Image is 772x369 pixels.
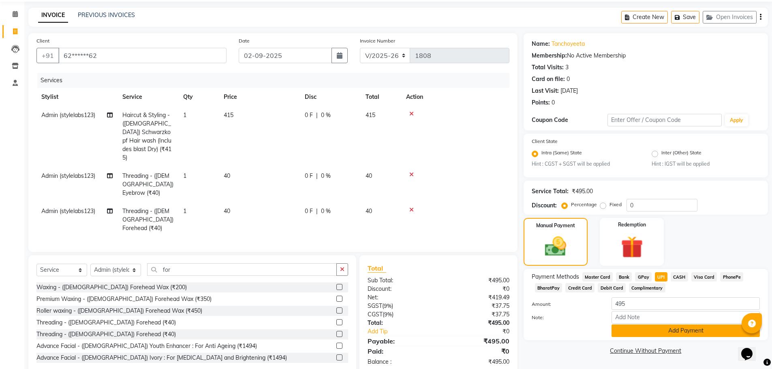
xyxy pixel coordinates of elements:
[652,160,760,168] small: Hint : IGST will be applied
[612,311,760,324] input: Add Note
[78,11,135,19] a: PREVIOUS INVOICES
[738,337,764,361] iframe: chat widget
[538,234,573,259] img: _cash.svg
[572,187,593,196] div: ₹495.00
[58,48,227,63] input: Search by Name/Mobile/Email/Code
[526,301,606,308] label: Amount:
[316,172,318,180] span: |
[41,172,95,179] span: Admin (stylelabs123)
[612,324,760,337] button: Add Payment
[536,222,575,229] label: Manual Payment
[438,310,515,319] div: ₹37.75
[368,311,383,318] span: CGST
[691,272,717,282] span: Visa Card
[661,149,701,159] label: Inter (Other) State
[725,114,748,126] button: Apply
[305,111,313,119] span: 0 F
[122,111,171,161] span: Haircut & Styling - ([DEMOGRAPHIC_DATA]) Schwarzkopf Hair wash (Includes blast Dry) (₹415)
[361,302,438,310] div: ( )
[122,172,173,196] span: Threading - ([DEMOGRAPHIC_DATA]) Eyebrow (₹40)
[438,336,515,346] div: ₹495.00
[122,207,173,232] span: Threading - ([DEMOGRAPHIC_DATA]) Forehead (₹40)
[671,272,688,282] span: CASH
[532,201,557,210] div: Discount:
[361,285,438,293] div: Discount:
[532,273,579,281] span: Payment Methods
[183,111,186,119] span: 1
[361,293,438,302] div: Net:
[41,111,95,119] span: Admin (stylelabs123)
[532,75,565,83] div: Card on file:
[438,302,515,310] div: ₹37.75
[38,8,68,23] a: INVOICE
[36,330,176,339] div: Threading - ([DEMOGRAPHIC_DATA]) Forehead (₹40)
[361,346,438,356] div: Paid:
[366,207,372,215] span: 40
[300,88,361,106] th: Disc
[703,11,757,23] button: Open Invoices
[451,327,515,336] div: ₹0
[616,272,632,282] span: Bank
[438,293,515,302] div: ₹419.49
[366,172,372,179] span: 40
[36,295,212,303] div: Premium Waxing - ([DEMOGRAPHIC_DATA]) Forehead Wax (₹350)
[438,346,515,356] div: ₹0
[36,342,257,350] div: Advance Facial - ([DEMOGRAPHIC_DATA]) Youth Enhancer : For Anti Ageing (₹1494)
[305,207,313,215] span: 0 F
[618,221,646,228] label: Redemption
[532,51,760,60] div: No Active Membership
[532,63,564,72] div: Total Visits:
[361,88,401,106] th: Total
[368,302,382,309] span: SGST
[305,172,313,180] span: 0 F
[316,207,318,215] span: |
[565,283,595,292] span: Credit Card
[41,207,95,215] span: Admin (stylelabs123)
[609,201,622,208] label: Fixed
[525,347,766,355] a: Continue Without Payment
[361,358,438,366] div: Balance :
[532,116,608,124] div: Coupon Code
[612,297,760,310] input: Amount
[438,358,515,366] div: ₹495.00
[183,172,186,179] span: 1
[368,264,386,273] span: Total
[224,111,233,119] span: 415
[607,114,722,126] input: Enter Offer / Coupon Code
[438,319,515,327] div: ₹495.00
[526,314,606,321] label: Note:
[178,88,219,106] th: Qty
[361,276,438,285] div: Sub Total:
[321,207,331,215] span: 0 %
[635,272,652,282] span: GPay
[360,37,395,45] label: Invoice Number
[598,283,626,292] span: Debit Card
[36,318,176,327] div: Threading - ([DEMOGRAPHIC_DATA]) Forehead (₹40)
[571,201,597,208] label: Percentage
[361,310,438,319] div: ( )
[36,283,187,292] div: Waxing - ([DEMOGRAPHIC_DATA]) Forehead Wax (₹200)
[361,319,438,327] div: Total:
[532,138,558,145] label: Client State
[565,63,569,72] div: 3
[118,88,178,106] th: Service
[438,276,515,285] div: ₹495.00
[532,87,559,95] div: Last Visit:
[614,233,650,261] img: _gift.svg
[384,311,392,318] span: 9%
[219,88,300,106] th: Price
[361,327,451,336] a: Add Tip
[316,111,318,119] span: |
[671,11,699,23] button: Save
[36,307,202,315] div: Roller waxing - ([DEMOGRAPHIC_DATA]) Forehead Wax (₹450)
[532,98,550,107] div: Points:
[183,207,186,215] span: 1
[224,207,230,215] span: 40
[720,272,743,282] span: PhonePe
[147,263,337,276] input: Search or Scan
[582,272,613,282] span: Master Card
[532,187,569,196] div: Service Total:
[552,40,585,48] a: Tanchoyeeta
[532,51,567,60] div: Membership:
[36,88,118,106] th: Stylist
